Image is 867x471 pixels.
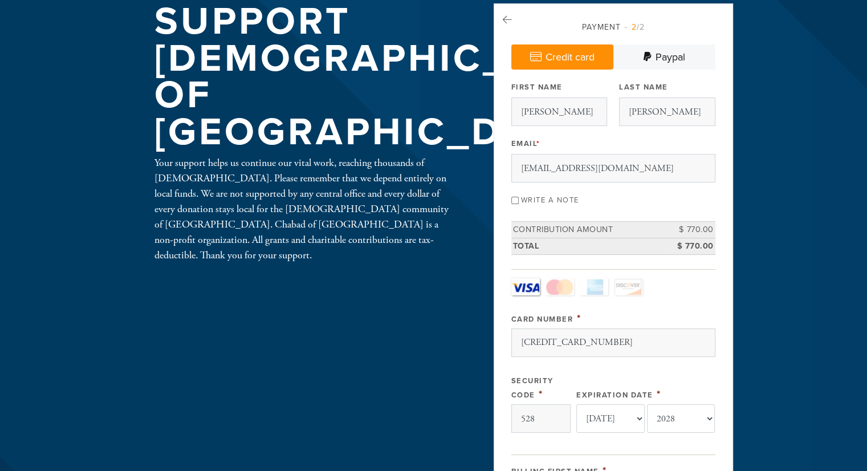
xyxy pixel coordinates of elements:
[577,312,581,324] span: This field is required.
[511,139,540,149] label: Email
[511,222,664,238] td: Contribution Amount
[657,388,661,400] span: This field is required.
[576,404,645,433] select: Expiration Date month
[154,3,631,151] h1: Support [DEMOGRAPHIC_DATA] of [GEOGRAPHIC_DATA]
[664,222,715,238] td: $ 770.00
[576,391,653,400] label: Expiration Date
[580,278,608,295] a: Amex
[613,44,715,70] a: Paypal
[647,404,715,433] select: Expiration Date year
[625,22,645,32] span: /2
[511,82,563,92] label: First Name
[632,22,637,32] span: 2
[511,21,715,33] div: Payment
[511,238,664,254] td: Total
[614,278,642,295] a: Discover
[511,376,553,400] label: Security Code
[539,388,543,400] span: This field is required.
[619,82,668,92] label: Last Name
[546,278,574,295] a: MasterCard
[521,196,579,205] label: Write a note
[511,278,540,295] a: Visa
[511,44,613,70] a: Credit card
[154,155,457,263] div: Your support helps us continue our vital work, reaching thousands of [DEMOGRAPHIC_DATA]. Please r...
[536,139,540,148] span: This field is required.
[511,315,573,324] label: Card Number
[664,238,715,254] td: $ 770.00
